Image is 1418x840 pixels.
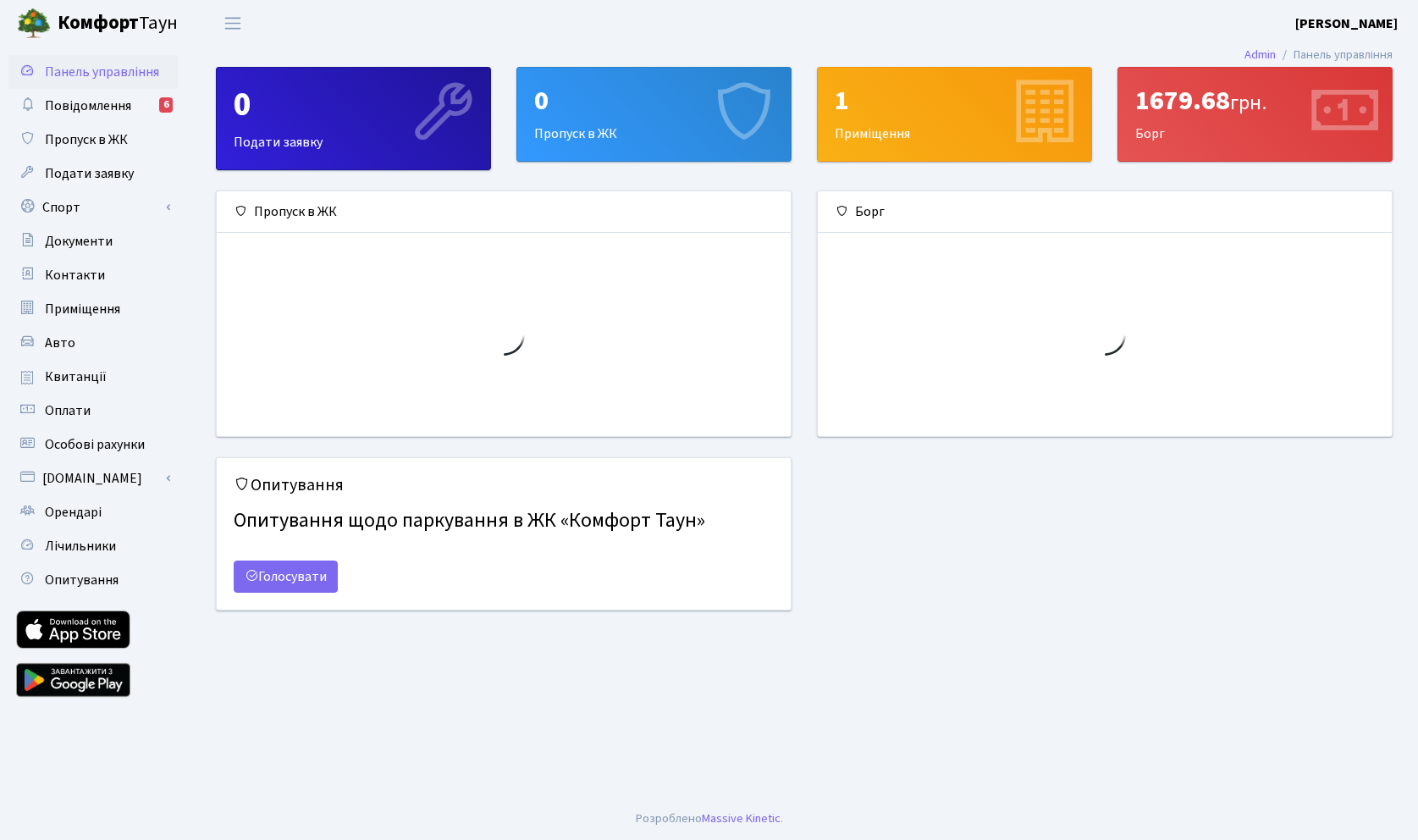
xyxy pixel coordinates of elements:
li: Панель управління [1276,46,1393,64]
a: Голосувати [234,561,338,593]
span: Особові рахунки [45,435,145,454]
a: Документи [8,224,178,258]
div: Пропуск в ЖК [517,68,791,161]
a: Лічильники [8,529,178,563]
div: 0 [534,85,774,117]
nav: breadcrumb [1219,37,1418,73]
a: [PERSON_NAME] [1295,14,1398,34]
img: logo.png [17,7,51,41]
span: Авто [45,334,75,352]
div: Борг [1118,68,1392,161]
button: Переключити навігацію [212,9,254,37]
span: Подати заявку [45,164,134,183]
a: Спорт [8,191,178,224]
span: Таун [58,9,178,38]
h5: Опитування [234,475,774,495]
a: Розроблено [636,810,702,827]
a: 0Подати заявку [216,67,491,170]
a: Особові рахунки [8,428,178,461]
a: Оплати [8,394,178,428]
a: Подати заявку [8,157,178,191]
div: 6 [159,97,173,113]
b: [PERSON_NAME] [1295,14,1398,33]
h4: Опитування щодо паркування в ЖК «Комфорт Таун» [234,502,774,540]
span: Квитанції [45,367,107,386]
span: Опитування [45,571,119,589]
div: 1679.68 [1135,85,1375,117]
a: Авто [8,326,178,360]
div: Приміщення [818,68,1091,161]
b: Комфорт [58,9,139,36]
a: Квитанції [8,360,178,394]
div: 1 [835,85,1074,117]
a: 0Пропуск в ЖК [516,67,792,162]
a: Контакти [8,258,178,292]
span: грн. [1230,88,1266,118]
div: 0 [234,85,473,125]
a: [DOMAIN_NAME] [8,461,178,495]
span: Панель управління [45,63,159,81]
a: Повідомлення6 [8,89,178,123]
span: Контакти [45,266,105,285]
span: Орендарі [45,503,102,522]
a: Admin [1244,46,1276,64]
a: Приміщення [8,292,178,326]
span: Документи [45,232,113,251]
span: Пропуск в ЖК [45,130,128,149]
span: Приміщення [45,300,120,318]
span: Оплати [45,401,91,420]
span: Лічильники [45,537,116,555]
a: Пропуск в ЖК [8,123,178,157]
div: Подати заявку [217,68,490,169]
a: Панель управління [8,55,178,89]
div: Борг [818,191,1392,233]
a: Опитування [8,563,178,597]
div: . [636,810,783,828]
div: Пропуск в ЖК [217,191,791,233]
a: Орендарі [8,495,178,529]
a: Massive Kinetic [702,810,781,827]
a: 1Приміщення [817,67,1092,162]
span: Повідомлення [45,97,131,115]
